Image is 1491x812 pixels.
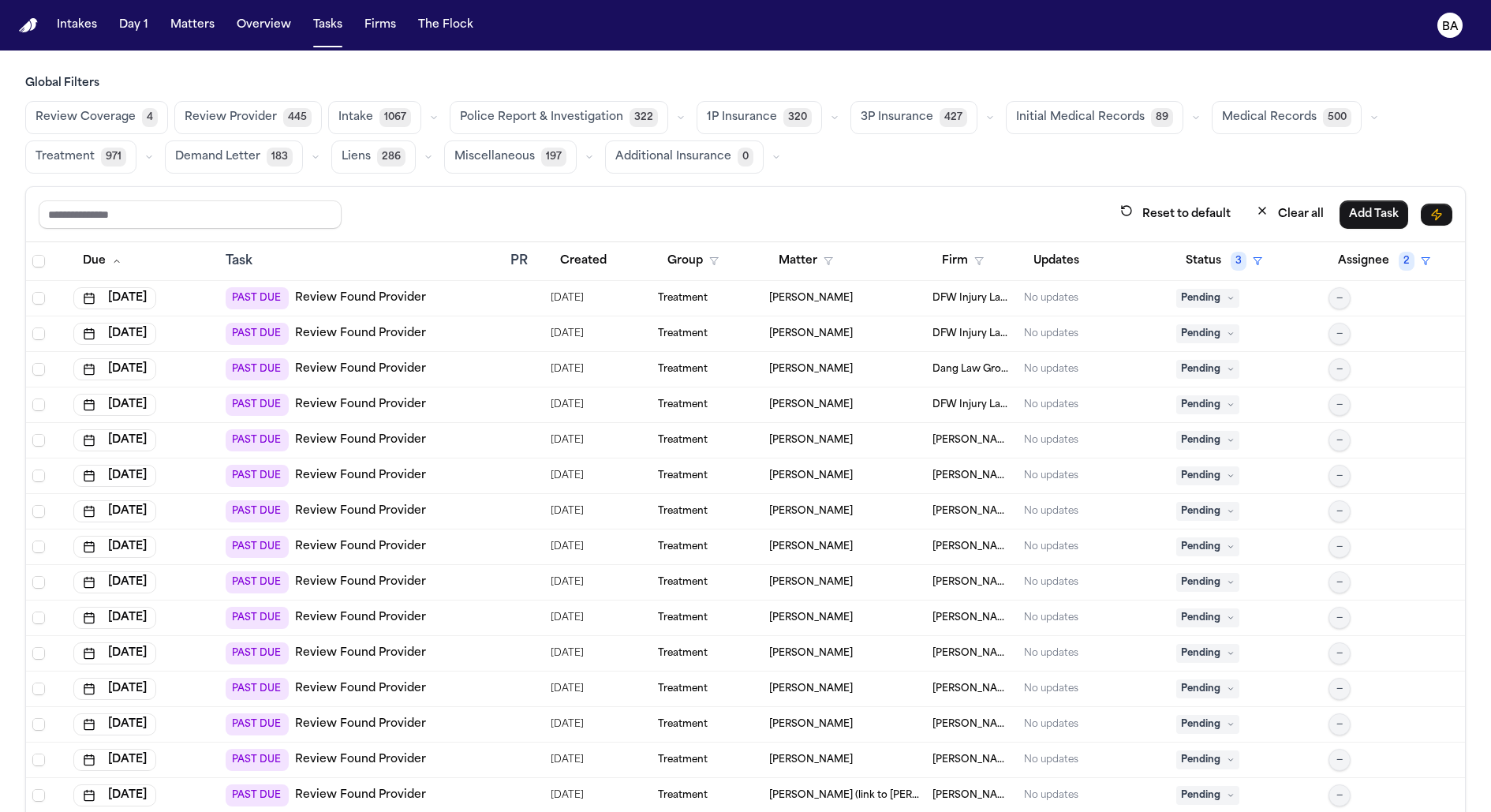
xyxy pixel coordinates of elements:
button: Treatment971 [25,140,136,174]
span: Review Coverage [35,110,136,125]
button: Review Coverage4 [25,101,168,134]
span: 1P Insurance [707,110,777,125]
span: Miscellaneous [454,149,535,165]
span: Initial Medical Records [1016,110,1145,125]
button: Intakes [50,11,103,39]
h3: Global Filters [25,76,1466,92]
span: 0 [738,148,753,167]
span: Treatment [35,149,95,165]
img: Finch Logo [19,18,38,33]
span: 183 [267,148,293,167]
button: Medical Records500 [1212,101,1362,134]
span: Intake [338,110,373,125]
span: Liens [342,149,371,165]
button: Immediate Task [1421,204,1452,226]
span: 427 [940,108,967,127]
button: The Flock [412,11,480,39]
span: 89 [1151,108,1173,127]
span: Demand Letter [175,149,260,165]
button: Overview [230,11,297,39]
button: Liens286 [331,140,416,174]
button: Demand Letter183 [165,140,303,174]
button: 3P Insurance427 [850,101,977,134]
span: Additional Insurance [615,149,731,165]
span: 1067 [379,108,411,127]
span: 500 [1323,108,1351,127]
span: 197 [541,148,566,167]
button: Review Provider445 [174,101,322,134]
button: Miscellaneous197 [444,140,577,174]
span: Police Report & Investigation [460,110,623,125]
span: 322 [630,108,658,127]
span: 3P Insurance [861,110,933,125]
button: Clear all [1246,200,1333,229]
button: Matters [164,11,221,39]
a: Home [19,18,38,33]
span: 286 [377,148,405,167]
button: Add Task [1340,200,1408,229]
button: Firms [358,11,402,39]
span: Review Provider [185,110,277,125]
button: Tasks [307,11,349,39]
button: Police Report & Investigation322 [450,101,668,134]
button: Day 1 [113,11,155,39]
span: Medical Records [1222,110,1317,125]
span: 445 [283,108,312,127]
button: Initial Medical Records89 [1006,101,1183,134]
button: 1P Insurance320 [697,101,822,134]
span: 971 [101,148,126,167]
button: Intake1067 [328,101,421,134]
span: 320 [783,108,812,127]
span: 4 [142,108,158,127]
button: Reset to default [1111,200,1240,229]
button: Additional Insurance0 [605,140,764,174]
